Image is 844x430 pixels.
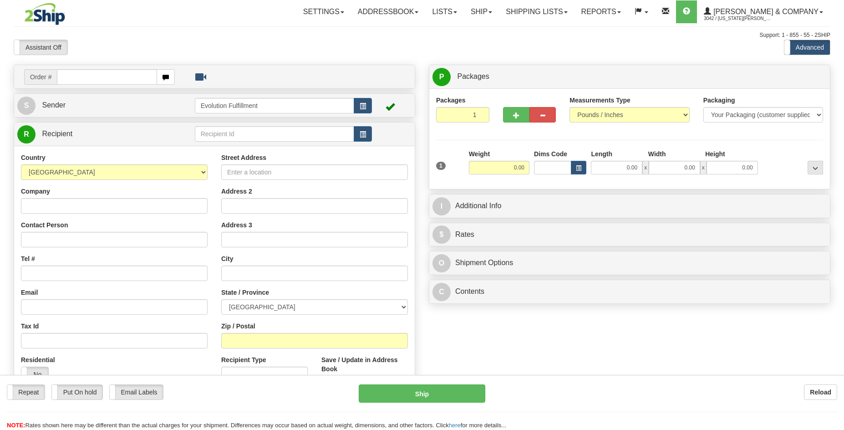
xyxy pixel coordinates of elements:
[14,31,830,39] div: Support: 1 - 855 - 55 - 2SHIP
[221,322,255,331] label: Zip / Postal
[52,385,103,399] label: Put On hold
[697,0,830,23] a: [PERSON_NAME] & Company 3042 / [US_STATE][PERSON_NAME]
[351,0,426,23] a: Addressbook
[21,220,68,230] label: Contact Person
[7,422,25,429] span: NOTE:
[808,161,823,174] div: ...
[21,254,35,263] label: Tel #
[704,14,772,23] span: 3042 / [US_STATE][PERSON_NAME]
[648,149,666,159] label: Width
[17,96,195,115] a: S Sender
[359,384,486,403] button: Ship
[804,384,837,400] button: Reload
[221,355,266,364] label: Recipient Type
[296,0,351,23] a: Settings
[499,0,574,23] a: Shipping lists
[221,187,252,196] label: Address 2
[7,385,45,399] label: Repeat
[21,187,50,196] label: Company
[642,161,649,174] span: x
[42,130,72,138] span: Recipient
[464,0,499,23] a: Ship
[42,101,66,109] span: Sender
[110,385,163,399] label: Email Labels
[432,67,827,86] a: P Packages
[21,355,55,364] label: Residential
[195,98,355,113] input: Sender Id
[700,161,707,174] span: x
[705,149,725,159] label: Height
[21,288,38,297] label: Email
[575,0,628,23] a: Reports
[534,149,567,159] label: Dims Code
[711,8,819,15] span: [PERSON_NAME] & Company
[810,389,831,396] b: Reload
[569,96,630,105] label: Measurements Type
[703,96,735,105] label: Packaging
[432,283,451,301] span: C
[321,355,408,374] label: Save / Update in Address Book
[221,254,233,263] label: City
[221,220,252,230] label: Address 3
[425,0,463,23] a: Lists
[21,322,39,331] label: Tax Id
[24,69,57,85] span: Order #
[432,225,451,244] span: $
[436,96,466,105] label: Packages
[17,97,36,115] span: S
[221,288,269,297] label: State / Province
[432,254,827,272] a: OShipment Options
[14,2,76,26] img: logo3042.jpg
[823,169,843,261] iframe: chat widget
[449,422,461,429] a: here
[221,153,266,162] label: Street Address
[436,162,446,170] span: 1
[432,197,827,215] a: IAdditional Info
[432,225,827,244] a: $Rates
[195,126,355,142] input: Recipient Id
[432,282,827,301] a: CContents
[221,164,408,180] input: Enter a location
[457,72,489,80] span: Packages
[14,40,67,55] label: Assistant Off
[591,149,612,159] label: Length
[432,68,451,86] span: P
[784,40,830,55] label: Advanced
[21,367,48,382] label: No
[432,197,451,215] span: I
[21,153,46,162] label: Country
[17,125,175,143] a: R Recipient
[469,149,490,159] label: Weight
[17,125,36,143] span: R
[432,254,451,272] span: O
